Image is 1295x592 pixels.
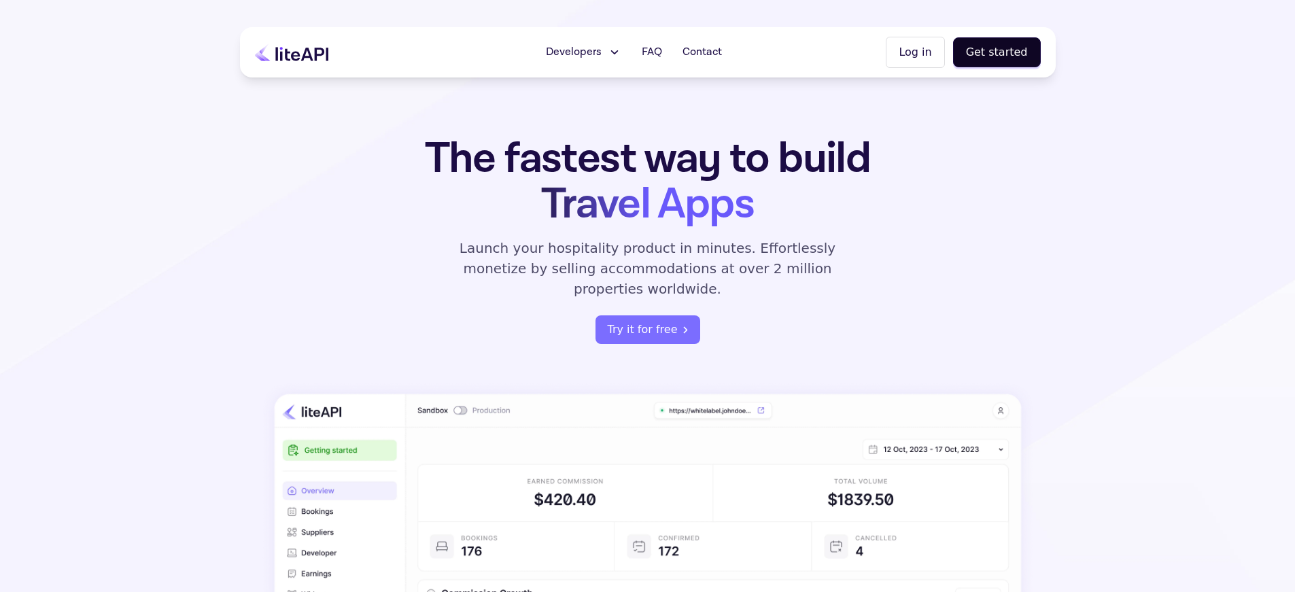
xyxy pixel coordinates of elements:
a: register [595,315,700,344]
span: Travel Apps [541,176,754,232]
h1: The fastest way to build [382,136,914,227]
button: Get started [953,37,1041,67]
a: FAQ [634,39,670,66]
p: Launch your hospitality product in minutes. Effortlessly monetize by selling accommodations at ov... [444,238,852,299]
span: Developers [546,44,602,60]
button: Log in [886,37,944,68]
button: Developers [538,39,629,66]
a: Contact [674,39,730,66]
span: FAQ [642,44,662,60]
button: Try it for free [595,315,700,344]
span: Contact [683,44,722,60]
